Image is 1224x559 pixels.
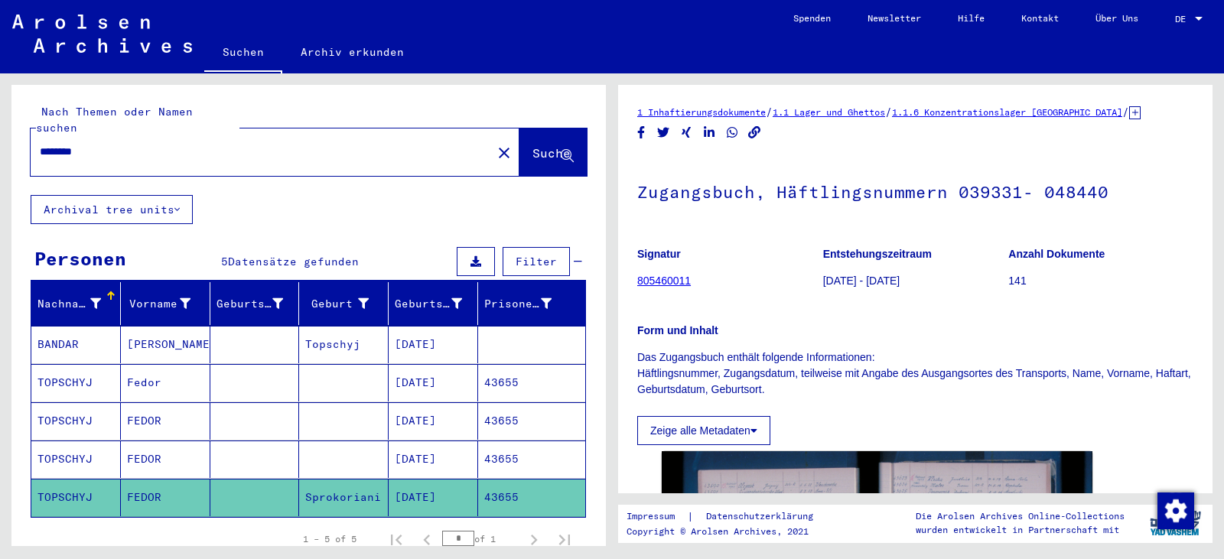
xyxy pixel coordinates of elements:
[478,402,585,440] mat-cell: 43655
[633,123,649,142] button: Share on Facebook
[210,282,300,325] mat-header-cell: Geburtsname
[1157,492,1194,529] img: Zustimmung ändern
[389,326,478,363] mat-cell: [DATE]
[1175,14,1192,24] span: DE
[305,291,388,316] div: Geburt‏
[478,282,585,325] mat-header-cell: Prisoner #
[127,296,190,312] div: Vorname
[637,275,691,287] a: 805460011
[679,123,695,142] button: Share on Xing
[1122,105,1129,119] span: /
[31,440,121,478] mat-cell: TOPSCHYJ
[892,106,1122,118] a: 1.1.6 Konzentrationslager [GEOGRAPHIC_DATA]
[885,105,892,119] span: /
[221,255,228,268] span: 5
[395,291,481,316] div: Geburtsdatum
[773,106,885,118] a: 1.1 Lager und Ghettos
[121,440,210,478] mat-cell: FEDOR
[916,523,1125,537] p: wurden entwickelt in Partnerschaft mit
[389,364,478,401] mat-cell: [DATE]
[478,479,585,516] mat-cell: 43655
[495,144,513,162] mat-icon: close
[823,273,1008,289] p: [DATE] - [DATE]
[305,296,369,312] div: Geburt‏
[121,402,210,440] mat-cell: FEDOR
[637,324,718,336] b: Form und Inhalt
[412,524,442,554] button: Previous page
[478,364,585,401] mat-cell: 43655
[121,479,210,516] mat-cell: FEDOR
[31,326,121,363] mat-cell: BANDAR
[299,326,389,363] mat-cell: Topschyj
[519,524,549,554] button: Next page
[503,247,570,276] button: Filter
[31,402,121,440] mat-cell: TOPSCHYJ
[381,524,412,554] button: First page
[204,34,282,73] a: Suchen
[1147,504,1204,542] img: yv_logo.png
[121,282,210,325] mat-header-cell: Vorname
[516,255,557,268] span: Filter
[36,105,193,135] mat-label: Nach Themen oder Namen suchen
[216,296,284,312] div: Geburtsname
[303,532,356,546] div: 1 – 5 of 5
[299,282,389,325] mat-header-cell: Geburt‏
[12,15,192,53] img: Arolsen_neg.svg
[484,296,552,312] div: Prisoner #
[37,291,120,316] div: Nachname
[627,525,832,538] p: Copyright © Arolsen Archives, 2021
[747,123,763,142] button: Copy link
[694,509,832,525] a: Datenschutzerklärung
[389,402,478,440] mat-cell: [DATE]
[228,255,359,268] span: Datensätze gefunden
[37,296,101,312] div: Nachname
[478,440,585,478] mat-cell: 43655
[489,137,519,167] button: Clear
[484,291,571,316] div: Prisoner #
[1008,273,1193,289] p: 141
[121,326,210,363] mat-cell: [PERSON_NAME]
[31,195,193,224] button: Archival tree units
[216,291,303,316] div: Geburtsname
[627,509,687,525] a: Impressum
[519,128,587,176] button: Suche
[916,509,1125,523] p: Die Arolsen Archives Online-Collections
[34,245,126,272] div: Personen
[31,282,121,325] mat-header-cell: Nachname
[549,524,580,554] button: Last page
[637,157,1193,224] h1: Zugangsbuch, Häftlingsnummern 039331- 048440
[442,531,519,546] div: of 1
[637,416,770,445] button: Zeige alle Metadaten
[127,291,210,316] div: Vorname
[389,479,478,516] mat-cell: [DATE]
[656,123,672,142] button: Share on Twitter
[121,364,210,401] mat-cell: Fedor
[395,296,462,312] div: Geburtsdatum
[31,364,121,401] mat-cell: TOPSCHYJ
[389,282,478,325] mat-header-cell: Geburtsdatum
[637,248,681,260] b: Signatur
[532,145,571,161] span: Suche
[766,105,773,119] span: /
[637,106,766,118] a: 1 Inhaftierungsdokumente
[823,248,932,260] b: Entstehungszeitraum
[702,123,718,142] button: Share on LinkedIn
[389,440,478,478] mat-cell: [DATE]
[31,479,121,516] mat-cell: TOPSCHYJ
[637,349,1193,398] p: Das Zugangsbuch enthält folgende Informationen: Häftlingsnummer, Zugangsdatum, teilweise mit Anga...
[724,123,741,142] button: Share on WhatsApp
[299,479,389,516] mat-cell: Sprokoriani
[282,34,422,70] a: Archiv erkunden
[627,509,832,525] div: |
[1008,248,1105,260] b: Anzahl Dokumente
